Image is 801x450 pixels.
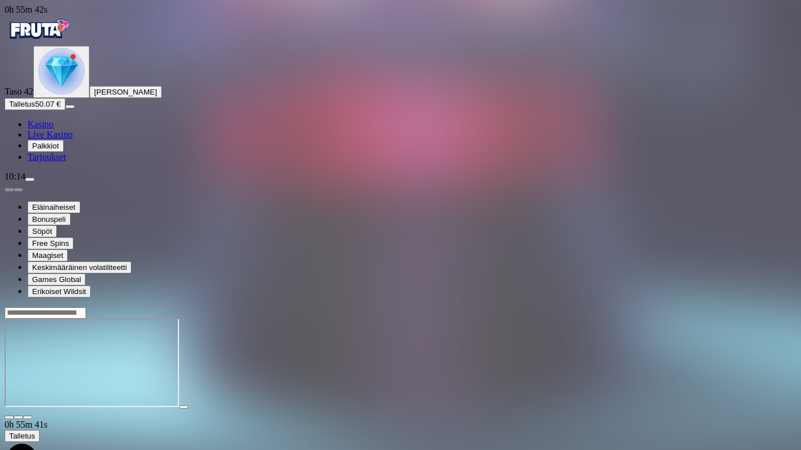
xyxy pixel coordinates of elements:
span: Eläinaiheiset [32,203,76,212]
input: Search [5,307,86,319]
nav: Main menu [5,119,796,162]
button: Keskimääräinen volatiliteetti [28,261,131,273]
span: Keskimääräinen volatiliteetti [32,263,127,272]
span: user session time [5,420,48,429]
span: Talletus [9,100,35,108]
span: Erikoiset Wildsit [32,287,86,296]
span: Maagiset [32,251,63,260]
button: Erikoiset Wildsit [28,285,91,298]
img: Fruta [5,15,73,44]
a: Live Kasino [28,130,73,139]
button: fullscreen-exit icon [23,416,32,419]
a: Kasino [28,119,53,129]
span: Bonuspeli [32,215,66,224]
a: Tarjoukset [28,152,66,162]
span: Palkkiot [32,142,59,150]
button: Talletus [5,430,40,442]
button: Eläinaiheiset [28,201,80,213]
span: Söpöt [32,227,52,236]
button: Free Spins [28,237,73,249]
span: 50.07 € [35,100,60,108]
span: Games Global [32,275,81,284]
button: close icon [5,416,14,419]
span: Talletus [9,432,35,440]
iframe: Rabbit In The Hat [5,319,179,407]
button: [PERSON_NAME] [90,86,162,98]
span: Free Spins [32,239,69,248]
img: level unlocked [38,48,85,95]
button: play icon [179,405,188,409]
span: 10:14 [5,171,25,181]
button: Palkkiot [28,140,64,152]
span: user session time [5,5,48,14]
button: Söpöt [28,225,57,237]
span: [PERSON_NAME] [94,88,157,96]
button: chevron-down icon [14,416,23,419]
a: Fruta [5,36,73,45]
nav: Primary [5,15,796,162]
button: level unlocked [33,46,90,98]
button: next slide [14,188,23,191]
button: prev slide [5,188,14,191]
button: menu [25,178,34,181]
button: Talletusplus icon50.07 € [5,98,65,110]
button: menu [65,105,75,108]
button: Games Global [28,273,85,285]
button: Maagiset [28,249,68,261]
span: Taso 42 [5,87,33,96]
button: Bonuspeli [28,213,71,225]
